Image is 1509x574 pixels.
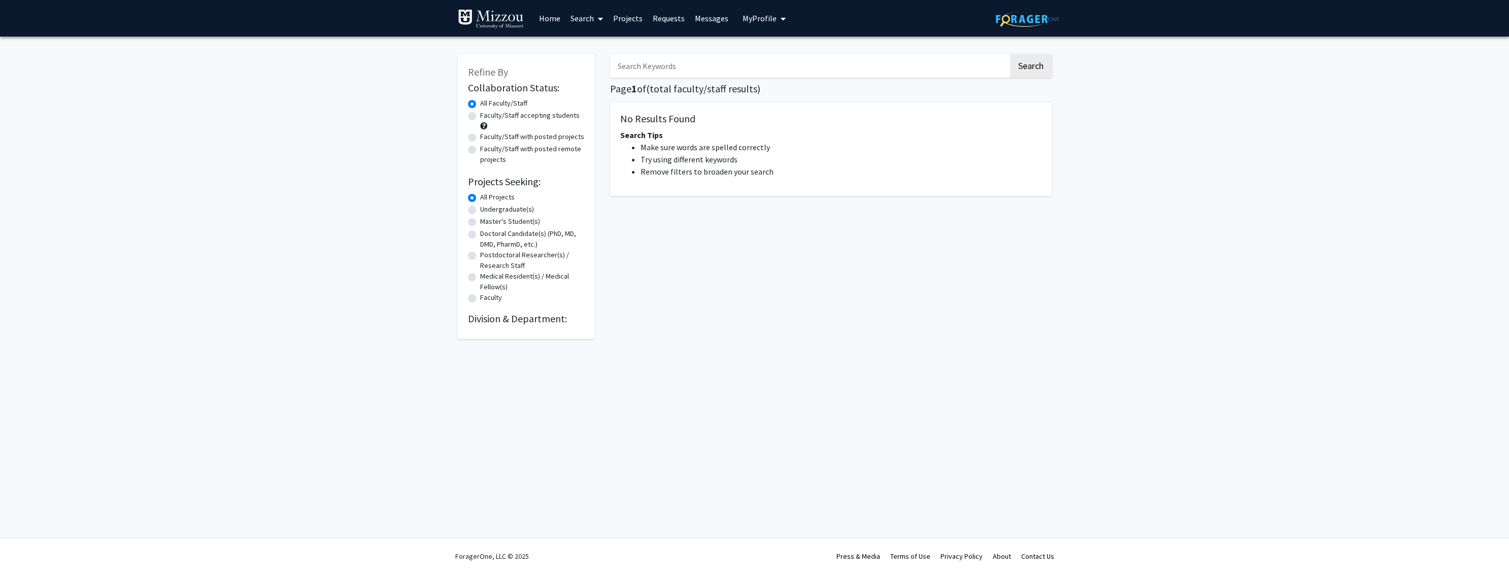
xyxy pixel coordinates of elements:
a: Projects [608,1,648,36]
button: Search [1010,54,1052,78]
span: Refine By [468,65,508,78]
label: Faculty/Staff with posted projects [480,131,584,142]
img: University of Missouri Logo [458,9,524,29]
nav: Page navigation [610,206,1052,229]
a: Requests [648,1,690,36]
a: About [993,552,1011,561]
a: Search [565,1,608,36]
label: Master's Student(s) [480,216,540,227]
a: Home [534,1,565,36]
a: Contact Us [1021,552,1054,561]
label: Doctoral Candidate(s) (PhD, MD, DMD, PharmD, etc.) [480,228,585,250]
label: Undergraduate(s) [480,204,534,215]
h2: Division & Department: [468,313,585,325]
label: All Faculty/Staff [480,98,527,109]
input: Search Keywords [610,54,1009,78]
h1: Page of ( total faculty/staff results) [610,83,1052,95]
span: 1 [631,82,637,95]
span: Search Tips [620,130,663,140]
h2: Collaboration Status: [468,82,585,94]
li: Remove filters to broaden your search [641,165,1042,178]
div: ForagerOne, LLC © 2025 [455,538,529,574]
a: Privacy Policy [941,552,983,561]
label: Faculty [480,292,502,303]
h5: No Results Found [620,113,1042,125]
li: Make sure words are spelled correctly [641,141,1042,153]
label: Postdoctoral Researcher(s) / Research Staff [480,250,585,271]
span: My Profile [743,13,777,23]
img: ForagerOne Logo [996,11,1059,27]
h2: Projects Seeking: [468,176,585,188]
li: Try using different keywords [641,153,1042,165]
a: Terms of Use [890,552,930,561]
label: All Projects [480,192,515,202]
a: Messages [690,1,733,36]
label: Medical Resident(s) / Medical Fellow(s) [480,271,585,292]
label: Faculty/Staff with posted remote projects [480,144,585,165]
label: Faculty/Staff accepting students [480,110,580,121]
a: Press & Media [836,552,880,561]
